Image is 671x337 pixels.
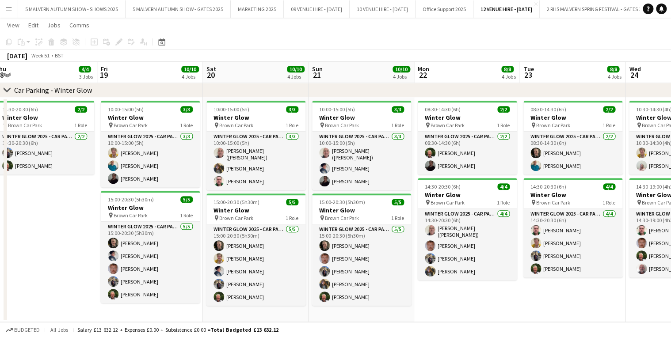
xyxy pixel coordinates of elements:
span: Sat [206,65,216,73]
div: 15:00-20:30 (5h30m)5/5Winter Glow Brown Car Park1 RoleWinter Glow 2025 - Car Parking5/515:00-20:3... [206,193,305,306]
h3: Winter Glow [101,204,200,212]
span: 1 Role [497,122,510,129]
span: Brown Car Park [219,215,253,221]
span: 1 Role [74,122,87,129]
span: 1 Role [391,122,404,129]
h3: Winter Glow [418,114,517,121]
button: Budgeted [4,325,41,335]
app-job-card: 14:30-20:30 (6h)4/4Winter Glow Brown Car Park1 RoleWinter Glow 2025 - Car Parking4/414:30-20:30 (... [418,178,517,280]
span: 2/2 [75,106,87,113]
span: Brown Car Park [219,122,253,129]
app-card-role: Winter Glow 2025 - Car Parking5/515:00-20:30 (5h30m)[PERSON_NAME][PERSON_NAME][PERSON_NAME][PERSO... [101,222,200,303]
a: Comms [66,19,93,31]
span: Brown Car Park [431,122,465,129]
app-card-role: Winter Glow 2025 - Car Parking3/310:00-15:00 (5h)[PERSON_NAME][PERSON_NAME][PERSON_NAME] [101,132,200,187]
div: [DATE] [7,51,27,60]
app-card-role: Winter Glow 2025 - Car Parking3/310:00-15:00 (5h)[PERSON_NAME] ([PERSON_NAME]) [PERSON_NAME][PERS... [312,132,411,190]
span: Brown Car Park [325,122,359,129]
span: All jobs [49,326,70,333]
span: 15:00-20:30 (5h30m) [213,199,259,205]
div: 4 Jobs [502,73,515,80]
span: 1 Role [286,122,298,129]
h3: Winter Glow [312,206,411,214]
span: 21 [311,70,323,80]
span: 4/4 [603,183,615,190]
span: Brown Car Park [325,215,359,221]
div: 10:00-15:00 (5h)3/3Winter Glow Brown Car Park1 RoleWinter Glow 2025 - Car Parking3/310:00-15:00 (... [206,101,305,190]
h3: Winter Glow [312,114,411,121]
app-card-role: Winter Glow 2025 - Car Parking2/208:30-14:30 (6h)[PERSON_NAME][PERSON_NAME] [523,132,622,174]
app-job-card: 14:30-20:30 (6h)4/4Winter Glow Brown Car Park1 RoleWinter Glow 2025 - Car Parking4/414:30-20:30 (... [523,178,622,277]
app-card-role: Winter Glow 2025 - Car Parking3/310:00-15:00 (5h)[PERSON_NAME] ([PERSON_NAME]) [PERSON_NAME][PERS... [206,132,305,190]
span: 20 [205,70,216,80]
span: 14:30-20:30 (6h) [2,106,38,113]
div: Salary £13 632.12 + Expenses £0.00 + Subsistence £0.00 = [77,326,278,333]
button: 10 VENUE HIRE - [DATE] [350,0,416,18]
div: 10:00-15:00 (5h)3/3Winter Glow Brown Car Park1 RoleWinter Glow 2025 - Car Parking3/310:00-15:00 (... [101,101,200,187]
app-job-card: 15:00-20:30 (5h30m)5/5Winter Glow Brown Car Park1 RoleWinter Glow 2025 - Car Parking5/515:00-20:3... [101,191,200,303]
span: 10/10 [287,66,305,72]
div: 15:00-20:30 (5h30m)5/5Winter Glow Brown Car Park1 RoleWinter Glow 2025 - Car Parking5/515:00-20:3... [312,193,411,306]
span: Wed [629,65,640,73]
app-job-card: 08:30-14:30 (6h)2/2Winter Glow Brown Car Park1 RoleWinter Glow 2025 - Car Parking2/208:30-14:30 (... [418,101,517,174]
span: 5/5 [180,196,193,203]
app-card-role: Winter Glow 2025 - Car Parking2/208:30-14:30 (6h)[PERSON_NAME][PERSON_NAME] [418,132,517,174]
span: 1 Role [391,215,404,221]
span: 08:30-14:30 (6h) [425,106,461,113]
span: Brown Car Park [114,212,148,219]
span: View [7,21,19,29]
button: Office Support 2025 [416,0,473,18]
a: View [4,19,23,31]
app-card-role: Winter Glow 2025 - Car Parking4/414:30-20:30 (6h)[PERSON_NAME] ([PERSON_NAME]) [PERSON_NAME][PERS... [418,209,517,280]
span: 10/10 [181,66,199,72]
span: 3/3 [180,106,193,113]
button: MARKETING 2025 [231,0,284,18]
span: Tue [523,65,534,73]
span: 3/3 [286,106,298,113]
h3: Winter Glow [206,114,305,121]
h3: Winter Glow [523,114,622,121]
span: 10:00-15:00 (5h) [108,106,144,113]
button: 09 VENUE HIRE - [DATE] [284,0,350,18]
span: 8/8 [607,66,619,72]
div: Car Parking - Winter Glow [14,86,92,95]
button: 5 MALVERN AUTUMN SHOW - SHOWS 2025 [18,0,126,18]
span: 24 [628,70,640,80]
app-job-card: 08:30-14:30 (6h)2/2Winter Glow Brown Car Park1 RoleWinter Glow 2025 - Car Parking2/208:30-14:30 (... [523,101,622,174]
span: Edit [28,21,38,29]
h3: Winter Glow [206,206,305,214]
span: 1 Role [180,212,193,219]
span: Jobs [47,21,61,29]
h3: Winter Glow [418,191,517,199]
span: 10/10 [393,66,410,72]
div: 4 Jobs [182,73,198,80]
div: 4 Jobs [607,73,621,80]
span: 10:00-15:00 (5h) [319,106,355,113]
button: 5 MALVERN AUTUMN SHOW - GATES 2025 [126,0,231,18]
span: 1 Role [497,199,510,206]
span: 2/2 [603,106,615,113]
span: 15:00-20:30 (5h30m) [108,196,154,203]
app-card-role: Winter Glow 2025 - Car Parking5/515:00-20:30 (5h30m)[PERSON_NAME][PERSON_NAME][PERSON_NAME][PERSO... [312,224,411,306]
h3: Winter Glow [101,114,200,121]
app-job-card: 10:00-15:00 (5h)3/3Winter Glow Brown Car Park1 RoleWinter Glow 2025 - Car Parking3/310:00-15:00 (... [312,101,411,190]
span: Brown Car Park [431,199,465,206]
app-card-role: Winter Glow 2025 - Car Parking4/414:30-20:30 (6h)[PERSON_NAME][PERSON_NAME][PERSON_NAME][PERSON_N... [523,209,622,277]
span: Budgeted [14,327,40,333]
span: 23 [522,70,534,80]
span: Comms [69,21,89,29]
span: Fri [101,65,108,73]
button: 2 RHS MALVERN SPRING FESTIVAL - GATES 2025 [540,0,657,18]
span: 14:30-20:30 (6h) [530,183,566,190]
h3: Winter Glow [523,191,622,199]
button: 12 VENUE HIRE - [DATE] [473,0,540,18]
span: Brown Car Park [114,122,148,129]
app-card-role: Winter Glow 2025 - Car Parking5/515:00-20:30 (5h30m)[PERSON_NAME][PERSON_NAME][PERSON_NAME][PERSO... [206,224,305,306]
span: Sun [312,65,323,73]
